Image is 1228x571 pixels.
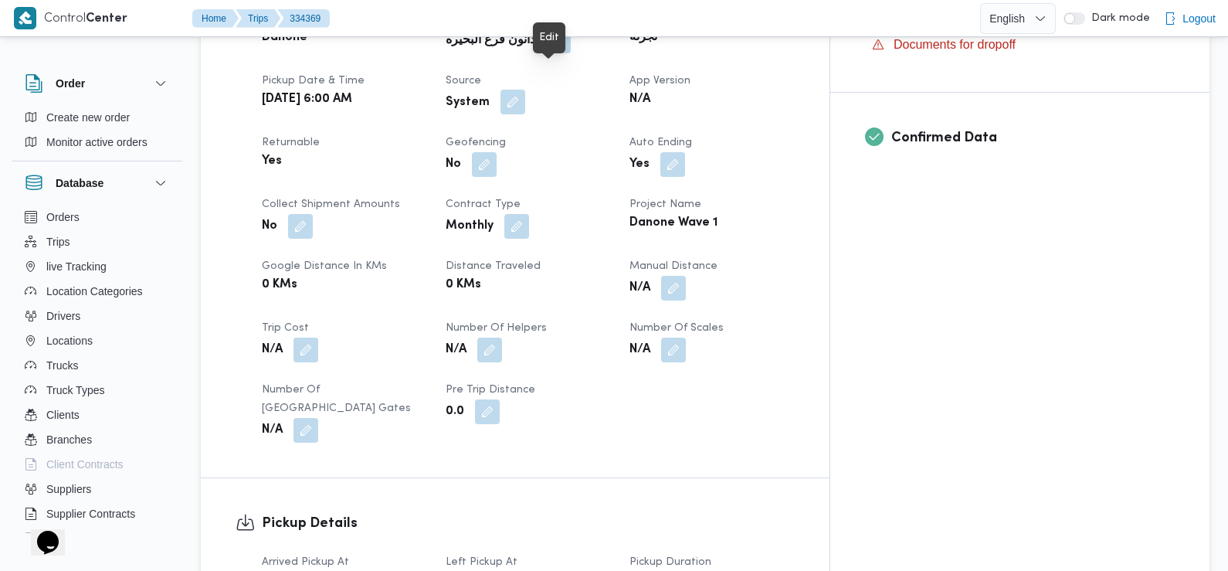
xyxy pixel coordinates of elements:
[19,130,176,155] button: Monitor active orders
[19,205,176,229] button: Orders
[19,105,176,130] button: Create new order
[192,9,239,28] button: Home
[19,229,176,254] button: Trips
[446,557,517,567] span: Left Pickup At
[46,529,85,548] span: Devices
[46,282,143,301] span: Location Categories
[446,217,494,236] b: Monthly
[262,76,365,86] span: Pickup date & time
[446,138,506,148] span: Geofencing
[894,36,1016,54] span: Documents for dropoff
[19,452,176,477] button: Client Contracts
[629,261,717,271] span: Manual Distance
[46,257,107,276] span: live Tracking
[629,341,650,359] b: N/A
[46,133,148,151] span: Monitor active orders
[262,385,411,413] span: Number of [GEOGRAPHIC_DATA] Gates
[19,526,176,551] button: Devices
[46,480,91,498] span: Suppliers
[46,208,80,226] span: Orders
[46,331,93,350] span: Locations
[46,307,80,325] span: Drivers
[629,90,650,109] b: N/A
[262,138,320,148] span: Returnable
[1182,9,1216,28] span: Logout
[629,279,650,297] b: N/A
[629,76,690,86] span: App Version
[46,108,130,127] span: Create new order
[19,427,176,452] button: Branches
[19,254,176,279] button: live Tracking
[19,501,176,526] button: Supplier Contracts
[539,29,559,47] div: Edit
[46,356,78,375] span: Trucks
[262,276,297,294] b: 0 KMs
[629,323,724,333] span: Number of Scales
[46,505,135,523] span: Supplier Contracts
[446,261,541,271] span: Distance Traveled
[236,9,280,28] button: Trips
[262,513,795,534] h3: Pickup Details
[446,341,466,359] b: N/A
[629,214,717,233] b: Danone Wave 1
[446,93,490,112] b: System
[446,323,547,333] span: Number of Helpers
[262,323,309,333] span: Trip Cost
[262,261,387,271] span: Google distance in KMs
[25,174,170,192] button: Database
[262,341,283,359] b: N/A
[14,7,36,29] img: X8yXhbKr1z7QwAAAABJRU5ErkJggg==
[15,509,65,556] iframe: chat widget
[262,217,277,236] b: No
[19,353,176,378] button: Trucks
[446,76,481,86] span: Source
[446,32,535,50] b: دانون فرع البحيره
[46,233,70,251] span: Trips
[56,174,103,192] h3: Database
[19,328,176,353] button: Locations
[1085,12,1150,25] span: Dark mode
[19,378,176,403] button: Truck Types
[46,406,80,424] span: Clients
[262,90,352,109] b: [DATE] 6:00 AM
[12,205,182,539] div: Database
[629,155,650,174] b: Yes
[277,9,330,28] button: 334369
[629,557,711,567] span: Pickup Duration
[866,32,1175,57] button: Documents for dropoff
[19,477,176,501] button: Suppliers
[19,304,176,328] button: Drivers
[629,199,701,209] span: Project Name
[19,403,176,427] button: Clients
[446,199,521,209] span: Contract Type
[262,557,349,567] span: Arrived Pickup At
[86,13,127,25] b: Center
[56,74,85,93] h3: Order
[891,127,1175,148] h3: Confirmed Data
[446,403,464,421] b: 0.0
[46,430,92,449] span: Branches
[894,38,1016,51] span: Documents for dropoff
[262,152,282,171] b: Yes
[446,385,535,395] span: Pre Trip Distance
[1158,3,1222,34] button: Logout
[629,29,657,47] b: تجزئة
[629,138,692,148] span: Auto Ending
[46,455,124,474] span: Client Contracts
[446,276,481,294] b: 0 KMs
[446,155,461,174] b: No
[19,279,176,304] button: Location Categories
[25,74,170,93] button: Order
[262,199,400,209] span: Collect Shipment Amounts
[12,105,182,161] div: Order
[46,381,104,399] span: Truck Types
[262,421,283,440] b: N/A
